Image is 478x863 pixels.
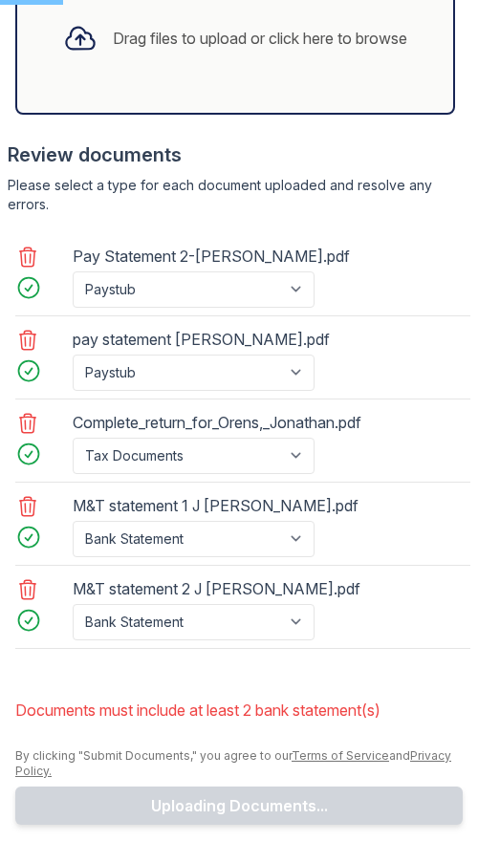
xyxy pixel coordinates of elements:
div: Pay Statement 2-[PERSON_NAME].pdf [73,241,354,271]
li: Documents must include at least 2 bank statement(s) [15,691,463,729]
div: Review documents [8,141,463,168]
div: pay statement [PERSON_NAME].pdf [73,324,334,355]
a: Privacy Policy. [15,748,451,778]
div: Please select a type for each document uploaded and resolve any errors. [8,176,463,214]
a: Terms of Service [292,748,389,763]
div: M&T statement 2 J [PERSON_NAME].pdf [73,573,364,604]
button: Uploading Documents... [15,787,463,825]
div: By clicking "Submit Documents," you agree to our and [15,748,463,779]
div: M&T statement 1 J [PERSON_NAME].pdf [73,490,362,521]
div: Drag files to upload or click here to browse [113,27,407,50]
div: Complete_return_for_Orens,_Jonathan.pdf [73,407,365,438]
